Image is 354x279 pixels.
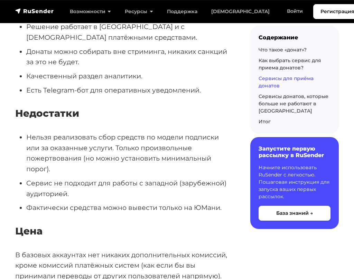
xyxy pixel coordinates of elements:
[15,8,54,15] img: RuSender
[259,47,307,53] a: Что такое «донат»?
[204,4,277,19] a: [DEMOGRAPHIC_DATA]
[26,202,228,213] li: Фактически средства можно вывести только на ЮМани.
[259,206,330,221] button: База знаний →
[259,75,314,89] a: Сервисы для приёма донатов
[118,4,160,19] a: Ресурсы
[259,118,271,125] a: Итог
[26,71,228,81] li: Качественный раздел аналитики.
[26,46,228,67] li: Донаты можно собирать вне стриминга, никаких санкций за это не будет.
[63,4,118,19] a: Возможности
[259,57,321,71] a: Как выбрать сервис для приема донатов?
[26,21,228,42] li: Решение работает в [GEOGRAPHIC_DATA] и с [DEMOGRAPHIC_DATA] платёжными средствами.
[250,137,339,229] a: Запустите первую рассылку в RuSender Начните использовать RuSender с легкостью. Пошаговая инструк...
[280,4,310,18] a: Войти
[259,164,330,201] p: Начните использовать RuSender с легкостью. Пошаговая инструкция для запуска ваших первых рассылок.
[259,93,328,114] a: Сервисы донатов, которые больше не работают в [GEOGRAPHIC_DATA]
[26,178,228,199] li: Сервис не подходит для работы с западной (зарубежной) аудиторией.
[15,225,228,237] h4: Цена
[26,85,228,96] li: Есть Telegram-бот для оперативных уведомлений.
[160,4,204,19] a: Поддержка
[259,34,330,41] div: Содержание
[26,132,228,174] li: Нельзя реализовать сбор средств по модели подписки или за оказанные услуги. Только произвольные п...
[15,108,228,119] h4: Недостатки
[259,145,330,158] h6: Запустите первую рассылку в RuSender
